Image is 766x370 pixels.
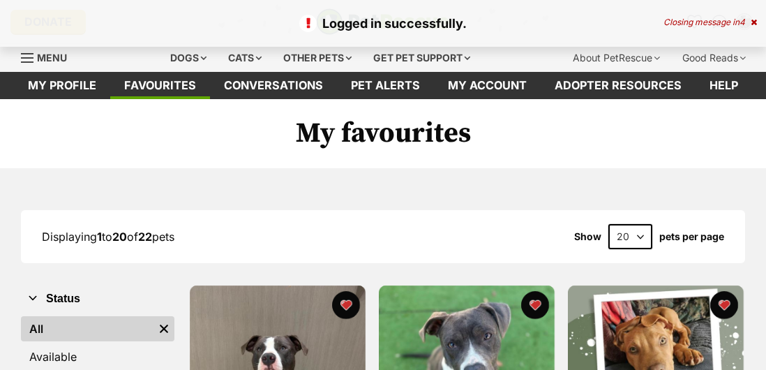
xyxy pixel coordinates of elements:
div: Cats [218,44,271,72]
div: Get pet support [363,44,480,72]
a: conversations [210,72,337,99]
label: pets per page [659,231,724,242]
button: Status [21,290,174,308]
a: My account [434,72,541,99]
a: Help [696,72,752,99]
span: Show [574,231,601,242]
strong: 20 [112,230,127,244]
div: About PetRescue [563,44,670,72]
strong: 1 [97,230,102,244]
span: Menu [37,52,67,64]
a: Favourites [110,72,210,99]
a: All [21,316,153,341]
a: Menu [21,44,77,69]
button: favourite [521,291,549,319]
a: Remove filter [153,316,174,341]
a: Available [21,344,174,369]
a: My profile [14,72,110,99]
div: Dogs [160,44,216,72]
span: Displaying to of pets [42,230,174,244]
div: Good Reads [673,44,756,72]
button: favourite [710,291,738,319]
strong: 22 [138,230,152,244]
div: Other pets [273,44,361,72]
button: favourite [332,291,360,319]
a: Adopter resources [541,72,696,99]
a: Pet alerts [337,72,434,99]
